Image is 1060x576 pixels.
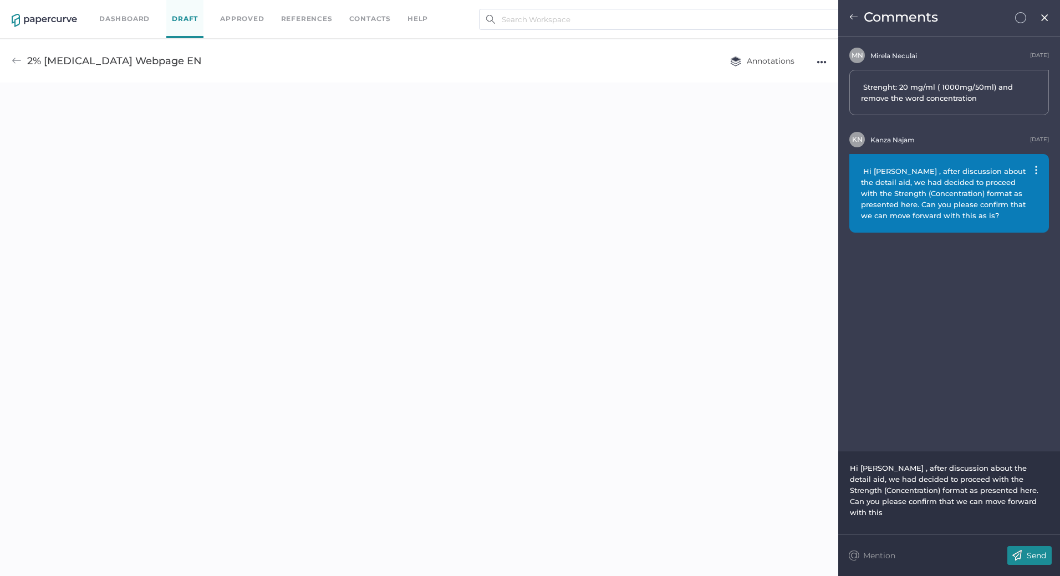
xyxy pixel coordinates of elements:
img: back-arrow-grey.72011ae3.svg [12,56,22,66]
button: Annotations [719,50,806,71]
p: Send [1027,551,1046,560]
span: Hi [PERSON_NAME] , after discussion about the detail aid, we had decided to proceed with the Stre... [850,464,1041,517]
span: Hi [PERSON_NAME] , after discussion about the detail aid, we had decided to proceed with the Stre... [861,167,1028,220]
img: left-arrow.b0b58952.svg [849,13,858,22]
img: close.ba28c622.svg [1040,13,1049,22]
div: [DATE] [1030,50,1049,60]
img: annotation-layers.cc6d0e6b.svg [730,56,741,66]
p: Mention [863,551,895,560]
a: References [281,13,333,25]
span: Annotations [730,56,794,66]
div: ●●● [817,54,827,70]
span: Comments [864,9,938,25]
a: Contacts [349,13,391,25]
div: help [407,13,428,25]
span: Kanza Najam [870,136,915,144]
img: three-dot-vertical.fc88e6a9.svg [1035,166,1037,174]
a: Dashboard [99,13,150,25]
img: papercurve-logo-colour.7244d18c.svg [12,14,77,27]
span: Strenght: 20 mg/ml ( 1000mg/50ml) and remove the word concentration [861,83,1015,102]
img: send-comment-button-white.4cf6322a.svg [1007,546,1027,565]
img: search.bf03fe8b.svg [486,15,495,24]
a: Approved [220,13,264,25]
input: Search Workspace [479,9,884,30]
img: icn-comment-not-resolved.7e303350.svg [1015,12,1026,23]
button: Send [1007,546,1052,565]
div: [DATE] [1030,135,1049,145]
button: @Mention [847,546,899,565]
span: K N [852,135,863,143]
div: 2% [MEDICAL_DATA] Webpage EN [27,50,202,71]
span: M N [852,51,863,59]
span: Mirela Neculai [870,52,917,60]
